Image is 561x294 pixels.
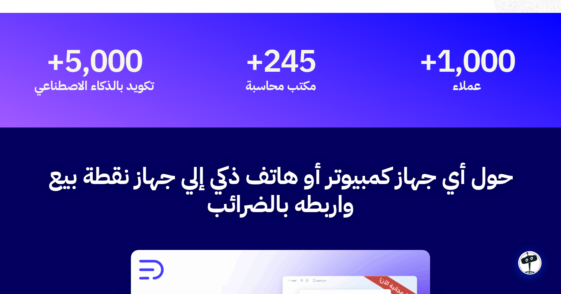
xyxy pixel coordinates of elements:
span: 245 [263,45,316,77]
span: 1,000 [437,45,515,77]
div: عملاء [405,77,529,95]
div: مكتب محاسبة [219,77,343,95]
span: + [219,45,263,77]
h2: حول أي جهاز كمبيوتر أو هاتف ذكي إلي جهاز نقطة بيع واربطه بالضرائب​ [27,163,534,219]
span: + [405,45,437,77]
span: 5,000 [64,45,142,77]
span: + [32,45,64,77]
div: تكويد بالذكاء الاصطناعي [32,77,156,95]
img: wpChatIcon [519,252,541,274]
